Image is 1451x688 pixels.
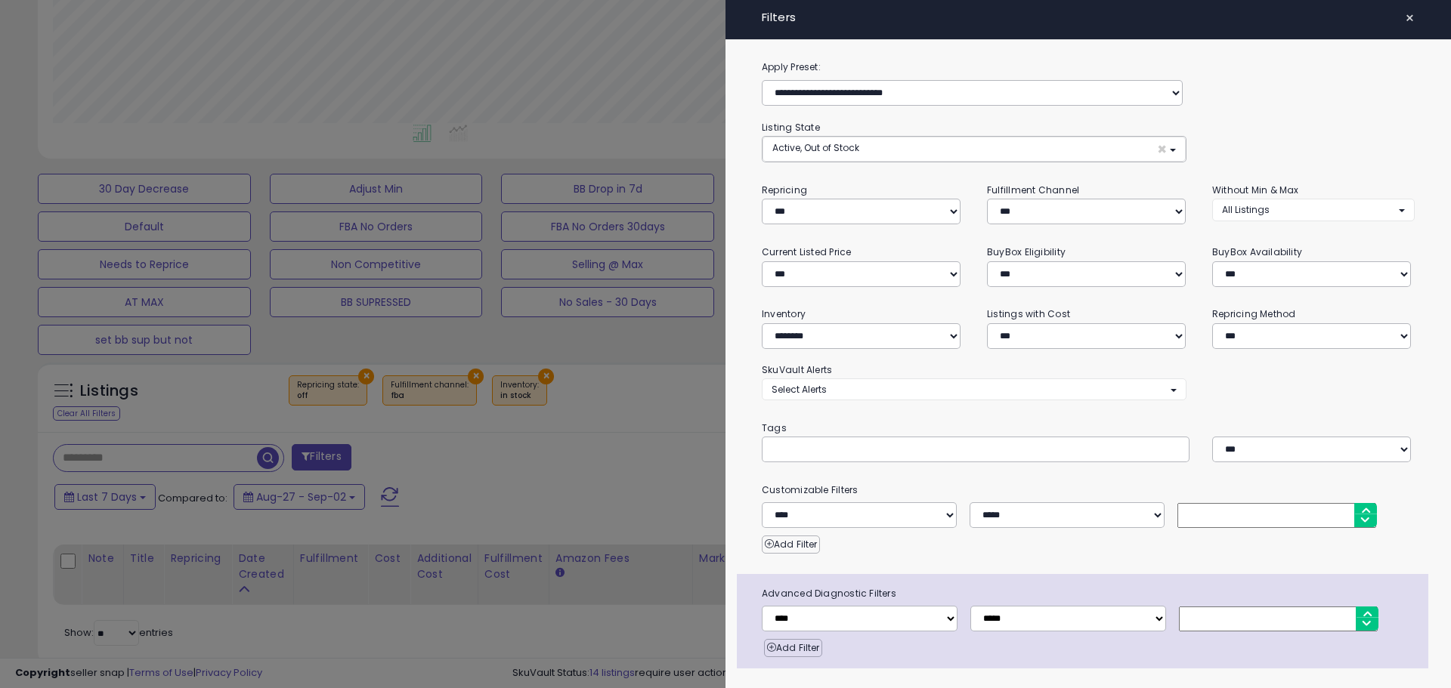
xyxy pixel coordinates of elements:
label: Apply Preset: [750,59,1426,76]
button: All Listings [1212,199,1415,221]
small: Without Min & Max [1212,184,1299,196]
small: Current Listed Price [762,245,851,258]
small: Listings with Cost [987,307,1070,320]
small: Repricing [762,184,807,196]
small: BuyBox Eligibility [987,245,1066,258]
span: All Listings [1222,203,1270,216]
button: × [1399,8,1421,29]
small: Repricing Method [1212,307,1296,320]
small: SkuVault Alerts [762,363,832,376]
small: Inventory [762,307,806,320]
small: Fulfillment Channel [987,184,1079,196]
span: × [1405,8,1415,29]
span: Active, Out of Stock [772,141,859,154]
h4: Filters [762,11,1415,24]
span: Advanced Diagnostic Filters [750,585,1428,602]
button: Add Filter [762,535,820,554]
span: Select Alerts [772,383,827,396]
button: Select Alerts [762,378,1186,400]
small: Tags [750,420,1426,437]
small: BuyBox Availability [1212,245,1302,258]
button: Active, Out of Stock × [763,137,1186,162]
span: × [1157,141,1167,157]
small: Listing State [762,121,820,134]
small: Customizable Filters [750,482,1426,498]
button: Add Filter [764,639,822,657]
